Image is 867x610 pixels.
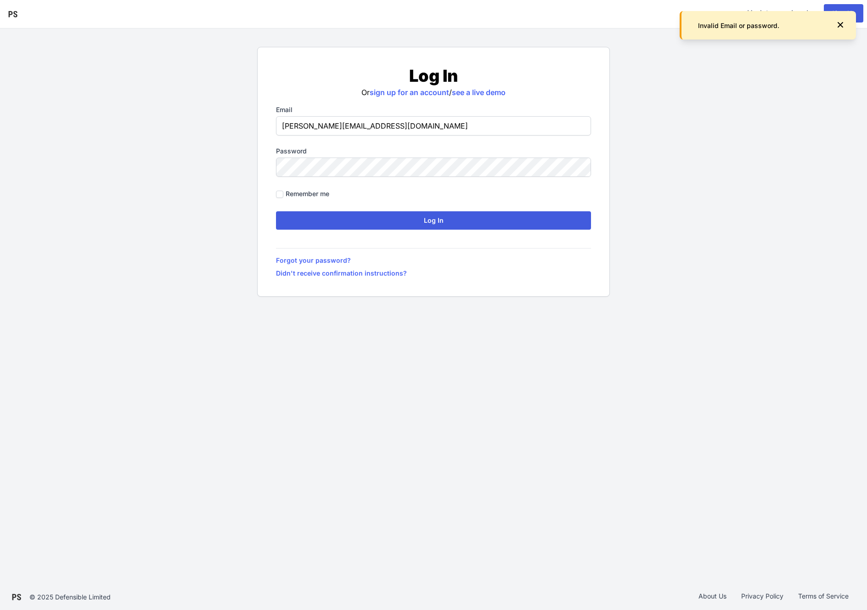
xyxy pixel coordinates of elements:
span: Updates [741,4,777,22]
label: Password [276,147,591,156]
a: sign up for an account [370,88,449,97]
p: Invalid Email or password. [698,21,828,30]
input: you@example.com [276,116,591,136]
input: Log In [276,211,591,230]
a: see a live demo [452,88,506,97]
div: Or / [276,66,591,98]
a: Updates [737,2,780,24]
a: Privacy Policy [734,592,791,603]
a: Forgot your password? [276,256,591,265]
a: Sign Up [824,4,863,23]
label: Remember me [286,189,329,198]
a: Terms of Service [791,592,856,603]
label: Email [276,105,591,114]
div: © 2025 Defensible Limited [29,593,111,602]
h2: Log In [276,66,591,86]
a: Didn't receive confirmation instructions? [276,269,591,278]
a: About Us [691,592,734,603]
a: Log In [788,2,816,24]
